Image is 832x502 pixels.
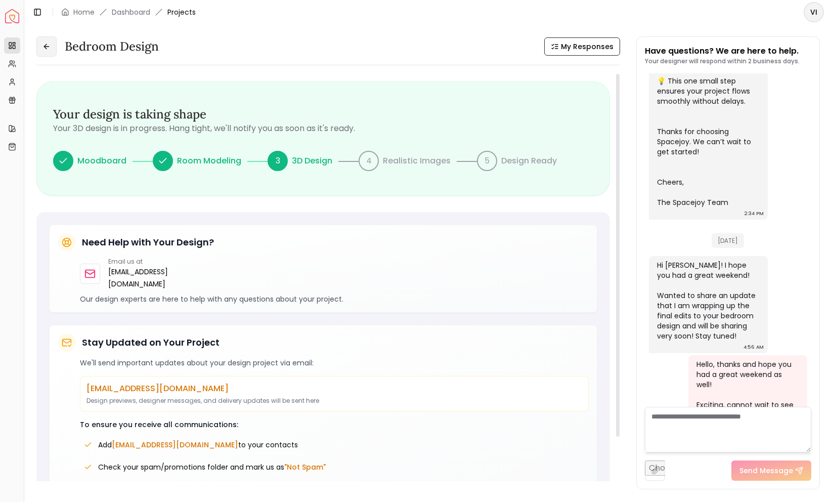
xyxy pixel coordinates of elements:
[804,2,824,22] button: VI
[292,155,332,167] p: 3D Design
[80,294,589,304] p: Our design experts are here to help with any questions about your project.
[544,37,620,56] button: My Responses
[86,383,582,395] p: [EMAIL_ADDRESS][DOMAIN_NAME]
[5,9,19,23] img: Spacejoy Logo
[745,208,764,219] div: 2:34 PM
[65,38,159,55] h3: Bedroom design
[167,7,196,17] span: Projects
[743,342,764,352] div: 4:56 AM
[73,7,95,17] a: Home
[108,258,195,266] p: Email us at
[82,235,214,249] h5: Need Help with Your Design?
[53,106,593,122] h3: Your design is taking shape
[561,41,614,52] span: My Responses
[696,359,797,420] div: Hello, thanks and hope you had a great weekend as well! Exciting, cannot wait to see it!
[284,462,326,472] span: "Not Spam"
[383,155,451,167] p: Realistic Images
[82,336,220,350] h5: Stay Updated on Your Project
[80,358,589,368] p: We'll send important updates about your design project via email:
[645,45,800,57] p: Have questions? We are here to help.
[477,151,497,171] div: 5
[98,462,326,472] span: Check your spam/promotions folder and mark us as
[268,151,288,171] div: 3
[77,155,126,167] p: Moodboard
[645,57,800,65] p: Your designer will respond within 2 business days.
[108,266,195,290] a: [EMAIL_ADDRESS][DOMAIN_NAME]
[5,9,19,23] a: Spacejoy
[501,155,557,167] p: Design Ready
[86,397,582,405] p: Design previews, designer messages, and delivery updates will be sent here
[657,260,758,341] div: Hi [PERSON_NAME]! I hope you had a great weekend! Wanted to share an update that I am wrapping up...
[712,233,744,248] span: [DATE]
[359,151,379,171] div: 4
[53,122,593,135] p: Your 3D design is in progress. Hang tight, we'll notify you as soon as it's ready.
[112,440,238,450] span: [EMAIL_ADDRESS][DOMAIN_NAME]
[61,7,196,17] nav: breadcrumb
[98,440,298,450] span: Add to your contacts
[112,7,150,17] a: Dashboard
[80,420,589,430] p: To ensure you receive all communications:
[177,155,241,167] p: Room Modeling
[805,3,823,21] span: VI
